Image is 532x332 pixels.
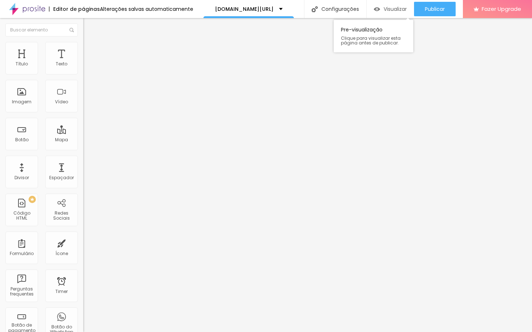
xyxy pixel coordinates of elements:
[56,61,67,66] div: Texto
[341,36,406,45] span: Clique para visualizar esta página antes de publicar.
[100,7,193,12] div: Alterações salvas automaticamente
[55,289,68,294] div: Timer
[374,6,380,12] img: view-1.svg
[367,2,414,16] button: Visualizar
[7,286,36,297] div: Perguntas frequentes
[16,61,28,66] div: Título
[5,23,78,36] input: Buscar elemento
[482,6,521,12] span: Fazer Upgrade
[47,211,76,221] div: Redes Sociais
[384,6,407,12] span: Visualizar
[414,2,456,16] button: Publicar
[334,20,413,52] div: Pre-visualização
[69,28,74,32] img: Icone
[215,7,274,12] p: [DOMAIN_NAME][URL]
[55,137,68,142] div: Mapa
[12,99,31,104] div: Imagem
[55,99,68,104] div: Vídeo
[425,6,445,12] span: Publicar
[49,175,74,180] div: Espaçador
[83,18,532,332] iframe: To enrich screen reader interactions, please activate Accessibility in Grammarly extension settings
[7,211,36,221] div: Código HTML
[49,7,100,12] div: Editor de páginas
[15,137,29,142] div: Botão
[55,251,68,256] div: Ícone
[14,175,29,180] div: Divisor
[312,6,318,12] img: Icone
[10,251,34,256] div: Formulário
